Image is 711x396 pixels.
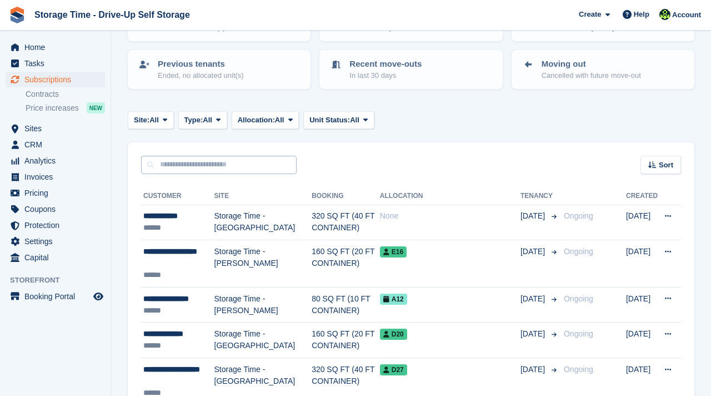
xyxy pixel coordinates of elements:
span: Ongoing [564,211,593,220]
p: Previous tenants [158,58,244,71]
span: Pricing [24,185,91,201]
span: Unit Status: [309,115,350,126]
span: Ongoing [564,329,593,338]
a: menu [6,250,105,265]
a: menu [6,56,105,71]
td: 160 SQ FT (20 FT CONTAINER) [312,240,380,288]
span: E16 [380,246,407,258]
a: menu [6,185,105,201]
th: Booking [312,187,380,205]
td: Storage Time - [GEOGRAPHIC_DATA] [214,323,312,358]
span: D27 [380,364,407,375]
td: [DATE] [626,287,658,323]
td: [DATE] [626,240,658,288]
span: Ongoing [564,247,593,256]
td: 160 SQ FT (20 FT CONTAINER) [312,323,380,358]
img: stora-icon-8386f47178a22dfd0bd8f6a31ec36ba5ce8667c1dd55bd0f319d3a0aa187defe.svg [9,7,26,23]
span: Booking Portal [24,289,91,304]
a: Recent move-outs In last 30 days [321,51,501,88]
th: Customer [141,187,214,205]
span: Price increases [26,103,79,113]
p: In last 30 days [349,70,422,81]
span: Account [672,9,701,21]
span: Invoices [24,169,91,185]
span: Help [634,9,649,20]
span: All [350,115,359,126]
td: [DATE] [626,205,658,240]
p: Recent move-outs [349,58,422,71]
span: Protection [24,217,91,233]
p: Cancelled with future move-out [542,70,641,81]
div: None [380,210,520,222]
p: Moving out [542,58,641,71]
span: Sort [659,160,673,171]
a: menu [6,217,105,233]
button: Allocation: All [232,111,299,130]
a: menu [6,234,105,249]
td: Storage Time - [PERSON_NAME] [214,287,312,323]
th: Tenancy [520,187,559,205]
span: Tasks [24,56,91,71]
span: All [275,115,284,126]
a: Storage Time - Drive-Up Self Storage [30,6,194,24]
a: Previous tenants Ended, no allocated unit(s) [129,51,309,88]
a: menu [6,137,105,152]
span: Home [24,39,91,55]
a: menu [6,121,105,136]
span: CRM [24,137,91,152]
a: Moving out Cancelled with future move-out [513,51,693,88]
span: Ongoing [564,365,593,374]
a: menu [6,289,105,304]
td: 320 SQ FT (40 FT CONTAINER) [312,205,380,240]
span: All [149,115,159,126]
a: menu [6,201,105,217]
span: Site: [134,115,149,126]
th: Allocation [380,187,520,205]
th: Site [214,187,312,205]
span: Allocation: [238,115,275,126]
span: [DATE] [520,293,547,305]
td: [DATE] [626,323,658,358]
span: Analytics [24,153,91,169]
a: Contracts [26,89,105,100]
span: All [203,115,212,126]
button: Unit Status: All [303,111,374,130]
a: Price increases NEW [26,102,105,114]
span: Settings [24,234,91,249]
td: 80 SQ FT (10 FT CONTAINER) [312,287,380,323]
span: Capital [24,250,91,265]
span: Sites [24,121,91,136]
th: Created [626,187,658,205]
span: [DATE] [520,364,547,375]
td: Storage Time - [GEOGRAPHIC_DATA] [214,205,312,240]
p: Ended, no allocated unit(s) [158,70,244,81]
td: Storage Time - [PERSON_NAME] [214,240,312,288]
span: Ongoing [564,294,593,303]
span: A12 [380,294,407,305]
span: [DATE] [520,328,547,340]
span: Create [579,9,601,20]
button: Type: All [178,111,227,130]
a: Preview store [92,290,105,303]
span: [DATE] [520,210,547,222]
span: D20 [380,329,407,340]
div: NEW [87,102,105,113]
span: Type: [184,115,203,126]
a: menu [6,72,105,87]
a: menu [6,153,105,169]
a: menu [6,169,105,185]
span: Subscriptions [24,72,91,87]
button: Site: All [128,111,174,130]
a: menu [6,39,105,55]
span: Coupons [24,201,91,217]
span: Storefront [10,275,111,286]
img: Laaibah Sarwar [659,9,670,20]
span: [DATE] [520,246,547,258]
